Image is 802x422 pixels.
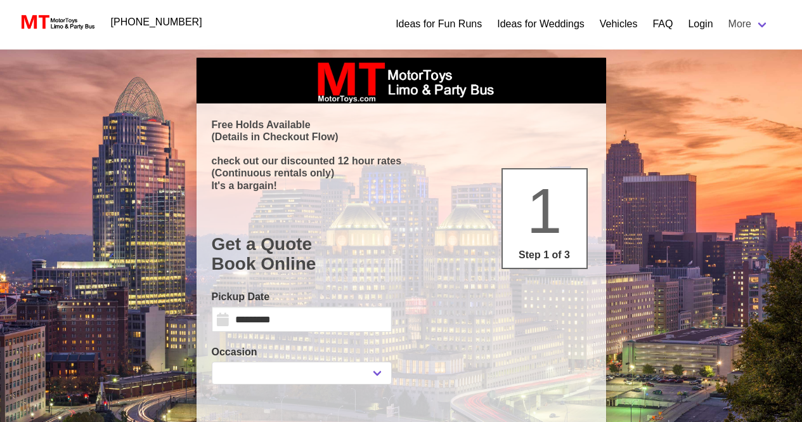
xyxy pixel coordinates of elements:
p: Free Holds Available [212,119,591,131]
img: box_logo_brand.jpeg [306,58,496,103]
p: Step 1 of 3 [508,247,581,263]
a: Login [688,16,713,32]
label: Occasion [212,345,392,360]
a: More [721,11,777,37]
p: (Details in Checkout Flow) [212,131,591,143]
a: Ideas for Weddings [497,16,585,32]
p: (Continuous rentals only) [212,167,591,179]
label: Pickup Date [212,289,392,305]
span: 1 [527,175,562,246]
p: check out our discounted 12 hour rates [212,155,591,167]
h1: Get a Quote Book Online [212,234,591,274]
a: Vehicles [600,16,638,32]
a: FAQ [652,16,673,32]
p: It's a bargain! [212,180,591,192]
a: [PHONE_NUMBER] [103,10,210,35]
a: Ideas for Fun Runs [396,16,482,32]
img: MotorToys Logo [18,13,96,31]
